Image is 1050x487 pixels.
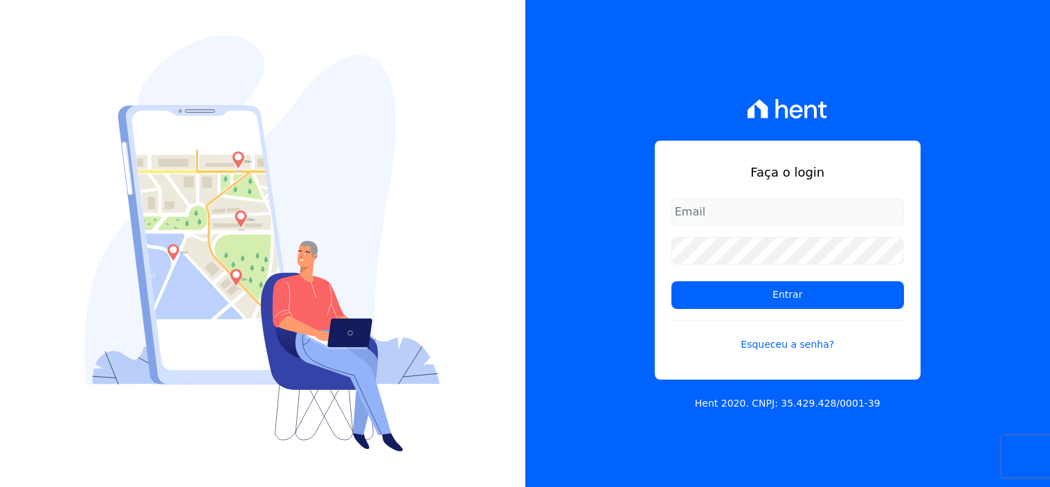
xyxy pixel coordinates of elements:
[671,163,904,181] h1: Faça o login
[671,281,904,309] input: Entrar
[84,35,440,452] img: Login
[671,320,904,352] a: Esqueceu a senha?
[695,396,880,411] p: Hent 2020. CNPJ: 35.429.428/0001-39
[671,198,904,226] input: Email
